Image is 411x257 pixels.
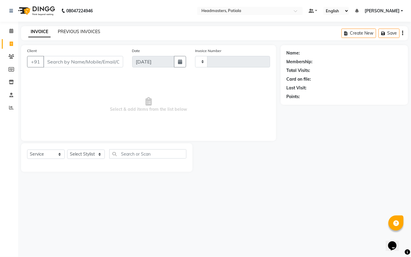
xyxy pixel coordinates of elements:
input: Search or Scan [109,149,186,159]
button: +91 [27,56,44,67]
input: Search by Name/Mobile/Email/Code [43,56,123,67]
span: Select & add items from the list below [27,75,270,135]
a: PREVIOUS INVOICES [58,29,100,34]
div: Last Visit: [287,85,307,91]
div: Points: [287,94,300,100]
img: logo [15,2,57,19]
a: INVOICE [28,26,51,37]
button: Create New [341,29,376,38]
div: Name: [287,50,300,56]
label: Client [27,48,37,54]
div: Membership: [287,59,313,65]
button: Save [378,29,400,38]
iframe: chat widget [386,233,405,251]
label: Date [132,48,140,54]
span: [PERSON_NAME] [365,8,400,14]
b: 08047224946 [66,2,93,19]
div: Total Visits: [287,67,310,74]
div: Card on file: [287,76,311,82]
label: Invoice Number [195,48,221,54]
